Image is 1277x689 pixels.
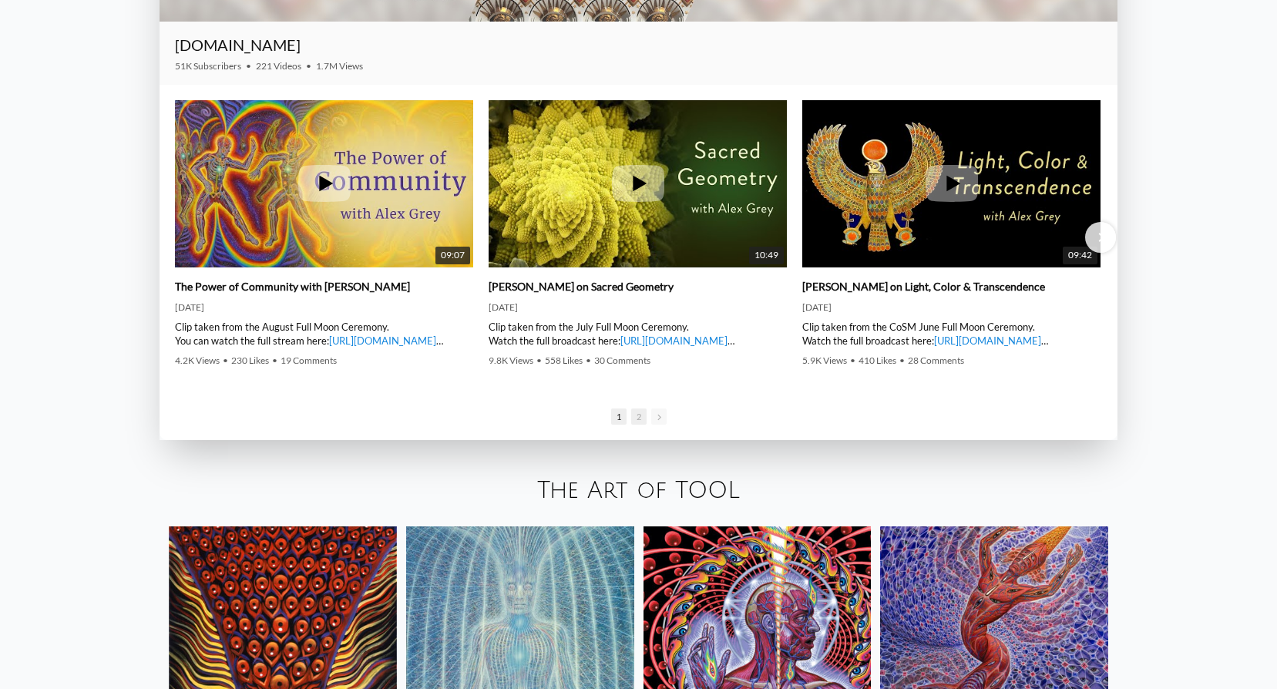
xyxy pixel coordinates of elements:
[594,355,650,366] span: 30 Comments
[175,280,410,294] a: The Power of Community with [PERSON_NAME]
[256,60,301,72] span: 221 Videos
[651,408,667,425] span: Go to next slide
[246,60,251,72] span: •
[537,478,740,503] a: The Art of TOOL
[306,60,311,72] span: •
[175,301,473,314] div: [DATE]
[802,72,1101,295] img: Alex Grey on Light, Color & Transcendence
[802,320,1101,348] div: Clip taken from the CoSM June Full Moon Ceremony. Watch the full broadcast here: | [PERSON_NAME] ...
[620,334,728,347] a: [URL][DOMAIN_NAME]
[934,334,1041,347] a: [URL][DOMAIN_NAME]
[272,355,277,366] span: •
[536,355,542,366] span: •
[850,355,855,366] span: •
[316,60,363,72] span: 1.7M Views
[859,355,896,366] span: 410 Likes
[802,301,1101,314] div: [DATE]
[175,60,241,72] span: 51K Subscribers
[281,355,337,366] span: 19 Comments
[435,247,470,264] span: 09:07
[489,355,533,366] span: 9.8K Views
[1009,42,1102,60] iframe: Subscribe to CoSM.TV on YouTube
[908,355,964,366] span: 28 Comments
[489,320,787,348] div: Clip taken from the July Full Moon Ceremony. Watch the full broadcast here: | [PERSON_NAME] | ► W...
[231,355,269,366] span: 230 Likes
[175,72,473,295] img: The Power of Community with Alex Grey
[1063,247,1097,264] span: 09:42
[223,355,228,366] span: •
[175,320,473,348] div: Clip taken from the August Full Moon Ceremony. You can watch the full stream here: | [PERSON_NAME...
[175,355,220,366] span: 4.2K Views
[611,408,627,425] span: Go to slide 1
[545,355,583,366] span: 558 Likes
[802,280,1045,294] a: [PERSON_NAME] on Light, Color & Transcendence
[899,355,905,366] span: •
[489,280,674,294] a: [PERSON_NAME] on Sacred Geometry
[175,100,473,267] a: The Power of Community with Alex Grey 09:07
[802,100,1101,267] a: Alex Grey on Light, Color & Transcendence 09:42
[586,355,591,366] span: •
[489,301,787,314] div: [DATE]
[631,408,647,425] span: Go to slide 2
[489,100,787,267] a: Alex Grey on Sacred Geometry 10:49
[802,355,847,366] span: 5.9K Views
[1085,222,1116,253] div: Next slide
[175,35,301,54] a: [DOMAIN_NAME]
[329,334,436,347] a: [URL][DOMAIN_NAME]
[489,72,787,295] img: Alex Grey on Sacred Geometry
[749,247,784,264] span: 10:49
